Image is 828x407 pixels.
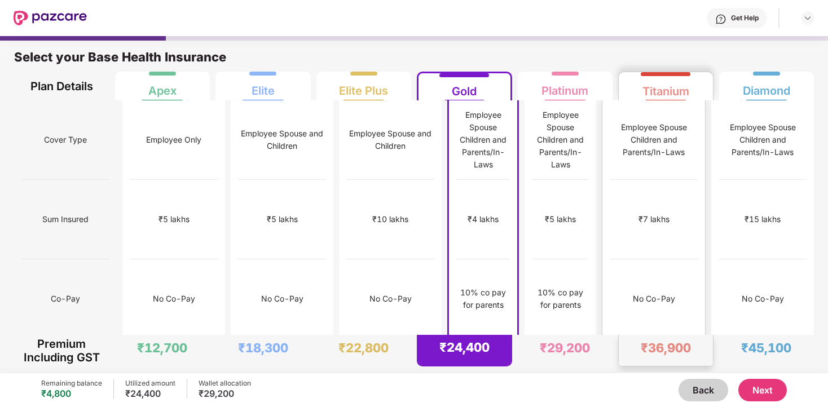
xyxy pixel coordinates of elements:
div: ₹22,800 [338,340,389,356]
div: 10% co pay for parents [532,286,589,311]
div: Gold [452,76,477,98]
div: Diamond [743,75,790,98]
div: Get Help [731,14,759,23]
div: Employee Spouse Children and Parents/In-Laws [456,109,510,171]
div: ₹4 lakhs [468,213,499,225]
div: No Co-Pay [153,293,195,305]
div: Premium Including GST [21,335,102,366]
div: No Co-Pay [742,293,784,305]
div: ₹7 lakhs [638,213,670,225]
div: Elite Plus [339,75,388,98]
div: ₹29,200 [540,340,590,356]
span: Sum Insured [42,209,89,230]
div: ₹5 lakhs [158,213,190,225]
span: Co-Pay [51,288,80,309]
div: ₹5 lakhs [545,213,576,225]
img: New Pazcare Logo [14,11,87,25]
button: Back [679,379,728,401]
div: ₹24,400 [125,388,175,399]
div: ₹18,300 [238,340,288,356]
div: ₹29,200 [199,388,251,399]
div: ₹15 lakhs [745,213,781,225]
div: No Co-Pay [261,293,303,305]
div: Elite [252,75,275,98]
div: 10% co pay for parents [456,286,510,311]
div: ₹5 lakhs [267,213,298,225]
div: ₹4,800 [41,388,102,399]
div: Platinum [541,75,588,98]
div: Employee Spouse Children and Parents/In-Laws [532,109,589,171]
div: Titanium [642,76,689,98]
img: svg+xml;base64,PHN2ZyBpZD0iSGVscC0zMngzMiIgeG1sbnM9Imh0dHA6Ly93d3cudzMub3JnLzIwMDAvc3ZnIiB3aWR0aD... [715,14,726,25]
div: Plan Details [21,72,102,100]
div: Employee Spouse Children and Parents/In-Laws [610,121,698,158]
div: No Co-Pay [369,293,412,305]
div: Employee Spouse Children and Parents/In-Laws [719,121,807,158]
div: No Co-Pay [633,293,675,305]
div: Employee Spouse and Children [346,127,434,152]
img: svg+xml;base64,PHN2ZyBpZD0iRHJvcGRvd24tMzJ4MzIiIHhtbG5zPSJodHRwOi8vd3d3LnczLm9yZy8yMDAwL3N2ZyIgd2... [803,14,812,23]
div: Apex [148,75,177,98]
div: Utilized amount [125,379,175,388]
button: Next [738,379,787,401]
div: Employee Only [146,134,201,146]
div: ₹24,400 [439,339,490,355]
div: ₹10 lakhs [372,213,408,225]
div: Employee Spouse and Children [238,127,326,152]
div: Remaining balance [41,379,102,388]
div: ₹45,100 [741,340,791,356]
div: ₹36,900 [641,340,691,356]
div: ₹12,700 [137,340,187,356]
div: Select your Base Health Insurance [14,49,814,72]
div: Wallet allocation [199,379,251,388]
span: Cover Type [44,129,87,151]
